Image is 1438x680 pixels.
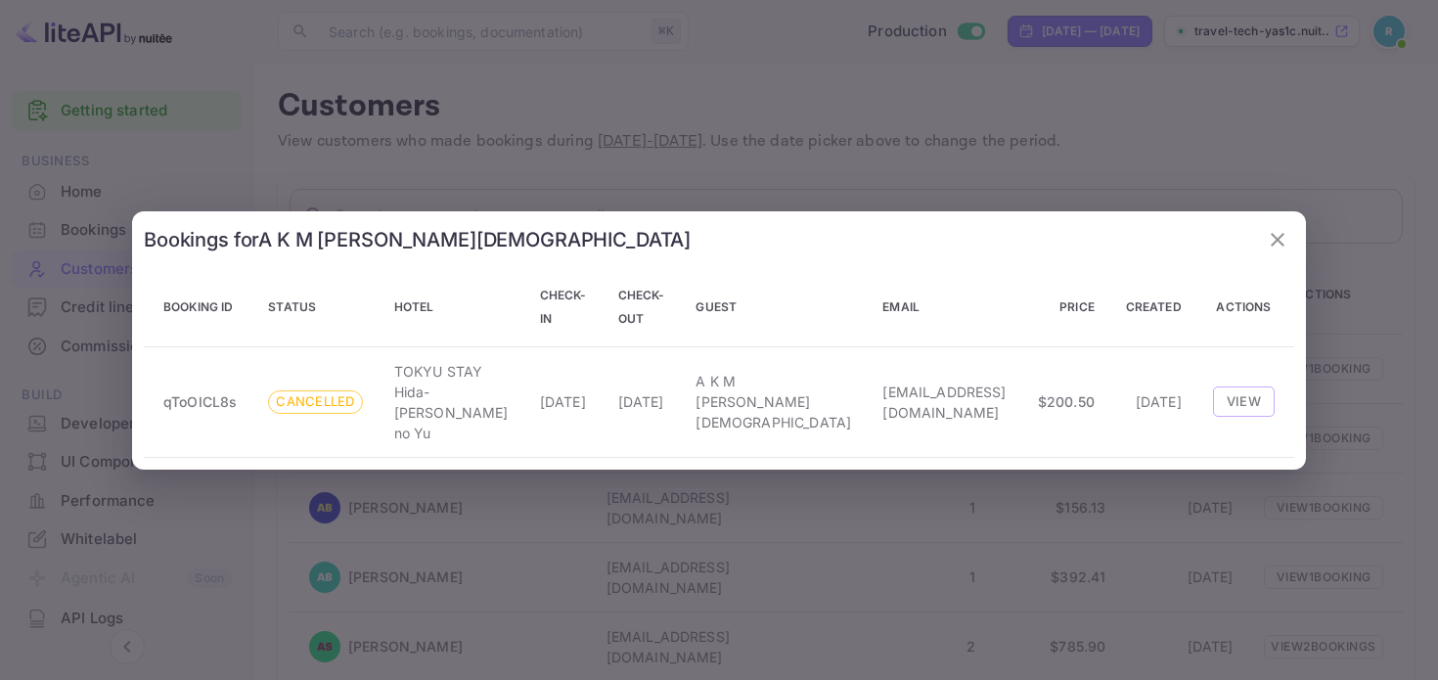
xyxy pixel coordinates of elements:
[163,391,237,412] p: qToOICL8s
[618,391,665,412] p: [DATE]
[379,268,524,347] th: Hotel
[144,268,252,347] th: Booking ID
[144,228,691,251] h2: Bookings for A K M [PERSON_NAME][DEMOGRAPHIC_DATA]
[882,382,1006,423] p: [EMAIL_ADDRESS][DOMAIN_NAME]
[696,371,851,432] p: A K M [PERSON_NAME][DEMOGRAPHIC_DATA]
[1022,268,1110,347] th: Price
[680,268,867,347] th: Guest
[269,392,361,412] span: CANCELLED
[540,391,587,412] p: [DATE]
[603,268,681,347] th: Check-out
[252,268,378,347] th: Status
[524,268,603,347] th: Check-in
[1038,391,1095,412] p: $200.50
[1110,268,1197,347] th: Created
[1197,268,1294,347] th: Actions
[867,268,1021,347] th: Email
[1126,391,1182,412] p: [DATE]
[394,361,509,443] p: TOKYU STAY Hida-[PERSON_NAME] no Yu
[1213,386,1275,416] button: View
